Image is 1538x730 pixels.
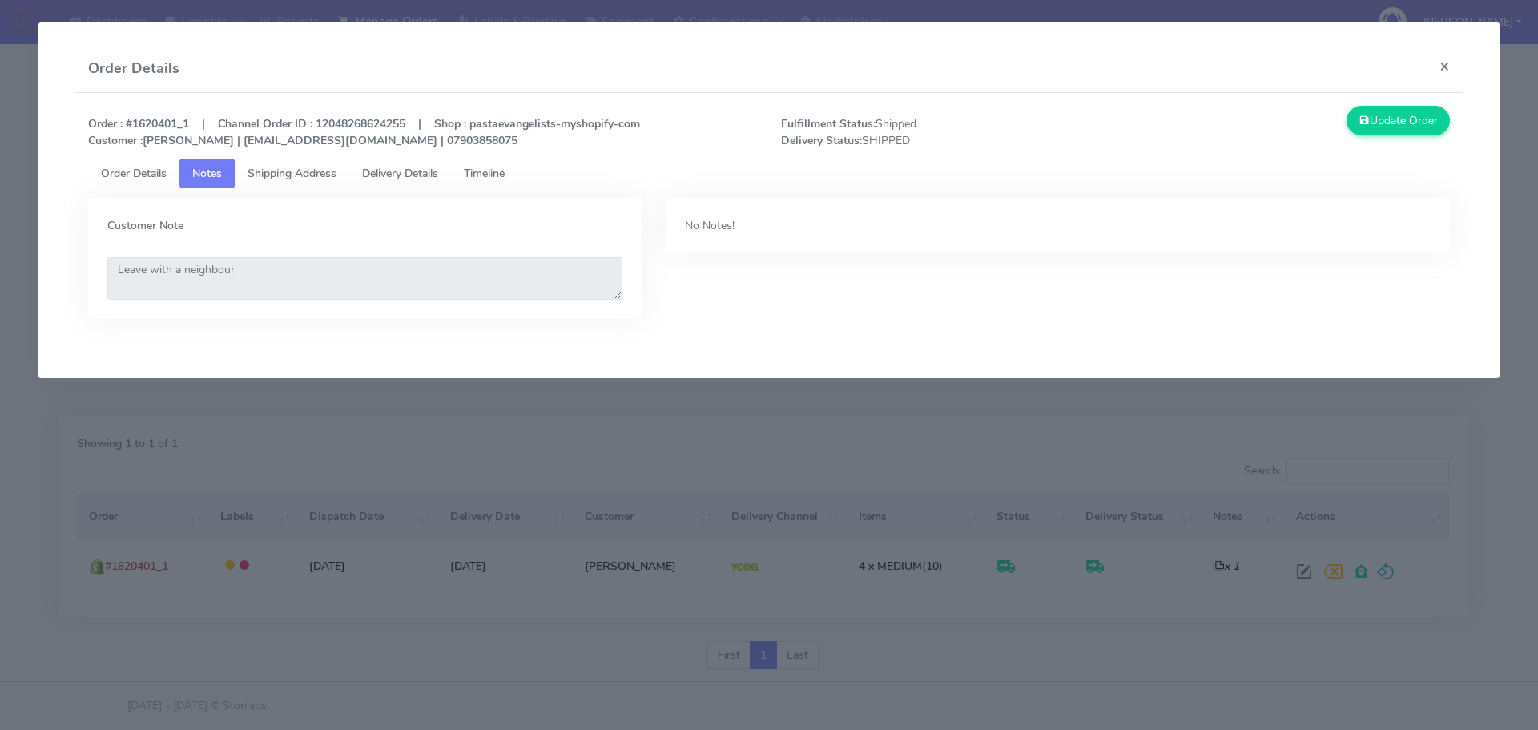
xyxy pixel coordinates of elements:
ul: Tabs [88,159,1451,188]
div: No Notes! [685,217,1046,234]
strong: Order : #1620401_1 | Channel Order ID : 12048268624255 | Shop : pastaevangelists-myshopify-com [P... [88,116,640,148]
span: Shipping Address [248,166,336,181]
strong: Delivery Status: [781,133,862,148]
strong: Customer : [88,133,143,148]
label: Customer Note [107,217,622,234]
button: Close [1427,45,1463,87]
span: Timeline [464,166,505,181]
strong: Fulfillment Status: [781,116,876,131]
span: Shipped SHIPPED [769,115,1116,149]
span: Notes [192,166,222,181]
span: Order Details [101,166,167,181]
button: Update Order [1347,106,1451,135]
h4: Order Details [88,58,179,79]
span: Delivery Details [362,166,438,181]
